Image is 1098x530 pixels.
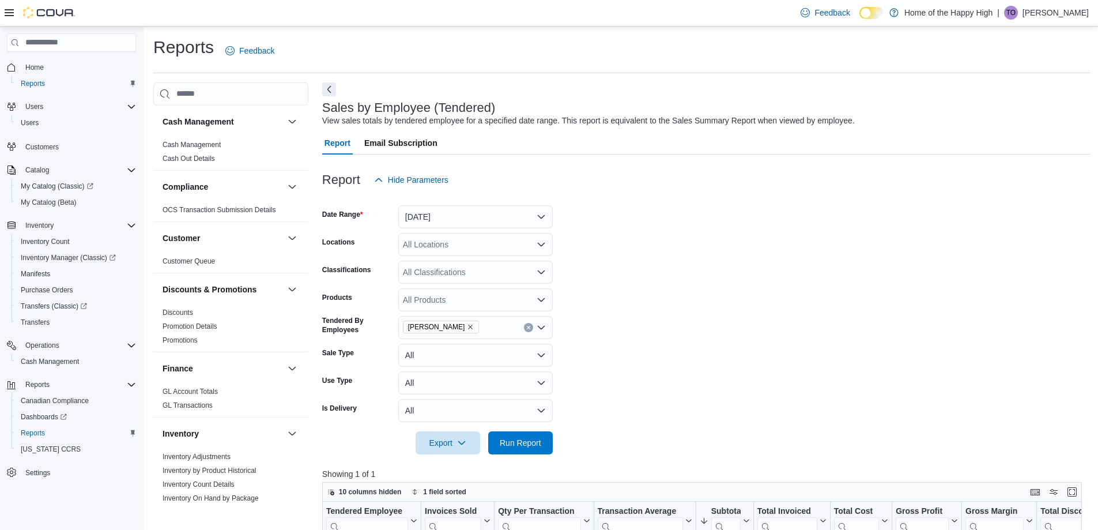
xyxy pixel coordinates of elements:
[16,251,120,265] a: Inventory Manager (Classic)
[163,336,198,345] span: Promotions
[322,404,357,413] label: Is Delivery
[163,284,283,295] button: Discounts & Promotions
[163,428,283,439] button: Inventory
[339,487,402,497] span: 10 columns hidden
[163,388,218,396] a: GL Account Totals
[163,257,215,266] span: Customer Queue
[1006,6,1016,20] span: TO
[21,198,77,207] span: My Catalog (Beta)
[285,427,299,441] button: Inventory
[163,206,276,214] a: OCS Transaction Submission Details
[153,36,214,59] h1: Reports
[21,253,116,262] span: Inventory Manager (Classic)
[285,180,299,194] button: Compliance
[21,100,48,114] button: Users
[537,240,546,249] button: Open list of options
[2,464,141,481] button: Settings
[21,163,136,177] span: Catalog
[239,45,274,57] span: Feedback
[163,154,215,163] span: Cash Out Details
[21,302,87,311] span: Transfers (Classic)
[163,401,213,410] span: GL Transactions
[1047,485,1061,499] button: Display options
[16,179,98,193] a: My Catalog (Classic)
[163,181,208,193] h3: Compliance
[285,362,299,375] button: Finance
[163,232,283,244] button: Customer
[153,306,308,352] div: Discounts & Promotions
[163,401,213,409] a: GL Transactions
[163,322,217,331] span: Promotion Details
[163,466,256,475] span: Inventory by Product Historical
[21,339,136,352] span: Operations
[16,410,71,424] a: Dashboards
[16,299,92,313] a: Transfers (Classic)
[322,210,363,219] label: Date Range
[16,426,136,440] span: Reports
[16,116,43,130] a: Users
[12,266,141,282] button: Manifests
[163,336,198,344] a: Promotions
[25,341,59,350] span: Operations
[398,205,553,228] button: [DATE]
[12,298,141,314] a: Transfers (Classic)
[537,268,546,277] button: Open list of options
[16,235,136,249] span: Inventory Count
[323,485,406,499] button: 10 columns hidden
[153,254,308,273] div: Customer
[16,77,50,91] a: Reports
[163,428,199,439] h3: Inventory
[16,442,136,456] span: Washington CCRS
[16,283,136,297] span: Purchase Orders
[364,131,437,155] span: Email Subscription
[322,348,354,358] label: Sale Type
[153,385,308,417] div: Finance
[322,82,336,96] button: Next
[896,506,949,517] div: Gross Profit
[21,100,136,114] span: Users
[21,465,136,480] span: Settings
[163,284,256,295] h3: Discounts & Promotions
[21,466,55,480] a: Settings
[25,142,59,152] span: Customers
[500,437,541,449] span: Run Report
[21,140,63,154] a: Customers
[21,445,81,454] span: [US_STATE] CCRS
[21,378,136,392] span: Reports
[163,116,234,127] h3: Cash Management
[25,63,44,72] span: Home
[322,115,855,127] div: View sales totals by tendered employee for a specified date range. This report is equivalent to t...
[163,309,193,317] a: Discounts
[16,299,136,313] span: Transfers (Classic)
[388,174,448,186] span: Hide Parameters
[163,116,283,127] button: Cash Management
[285,231,299,245] button: Customer
[814,7,850,18] span: Feedback
[16,410,136,424] span: Dashboards
[12,441,141,457] button: [US_STATE] CCRS
[16,179,136,193] span: My Catalog (Classic)
[322,265,371,275] label: Classifications
[21,428,45,438] span: Reports
[12,393,141,409] button: Canadian Compliance
[21,219,58,232] button: Inventory
[21,285,73,295] span: Purchase Orders
[21,237,70,246] span: Inventory Count
[21,378,54,392] button: Reports
[163,232,200,244] h3: Customer
[322,376,352,385] label: Use Type
[21,182,93,191] span: My Catalog (Classic)
[163,308,193,317] span: Discounts
[163,363,283,374] button: Finance
[153,203,308,221] div: Compliance
[285,283,299,296] button: Discounts & Promotions
[2,337,141,354] button: Operations
[416,431,480,454] button: Export
[12,76,141,92] button: Reports
[1022,6,1089,20] p: [PERSON_NAME]
[322,173,360,187] h3: Report
[16,283,78,297] a: Purchase Orders
[2,99,141,115] button: Users
[7,54,136,511] nav: Complex example
[422,431,473,454] span: Export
